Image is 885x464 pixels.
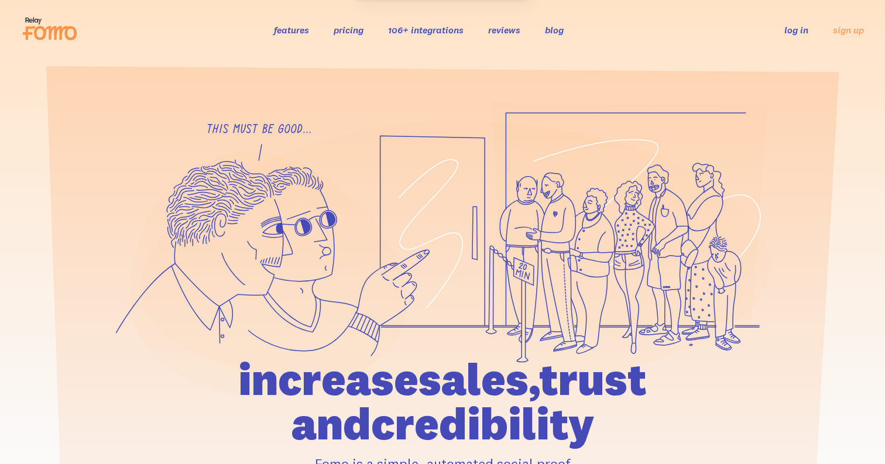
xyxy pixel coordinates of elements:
a: log in [784,24,808,36]
a: 106+ integrations [388,24,464,36]
a: reviews [488,24,520,36]
a: features [274,24,309,36]
a: sign up [833,24,864,36]
a: pricing [334,24,363,36]
h1: increase sales, trust and credibility [171,357,714,446]
a: blog [545,24,564,36]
